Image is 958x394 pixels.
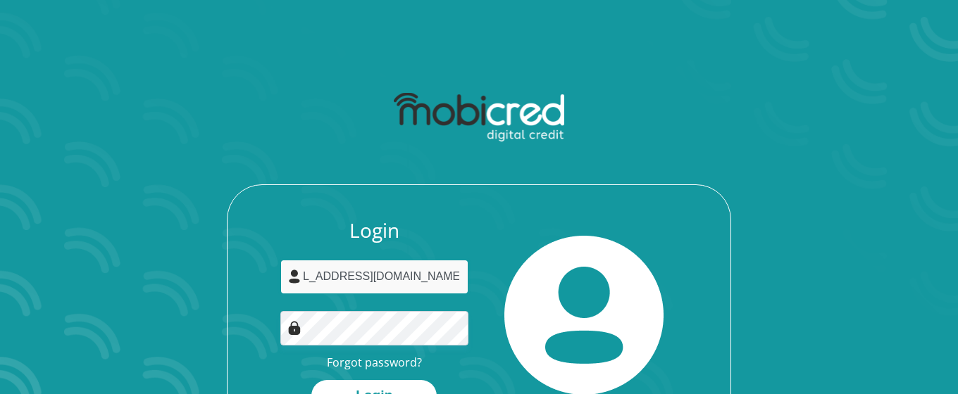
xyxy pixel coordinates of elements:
img: mobicred logo [394,93,564,142]
input: Username [280,260,469,294]
img: user-icon image [287,269,301,284]
img: Image [287,321,301,335]
a: Forgot password? [327,355,422,370]
h3: Login [280,219,469,243]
